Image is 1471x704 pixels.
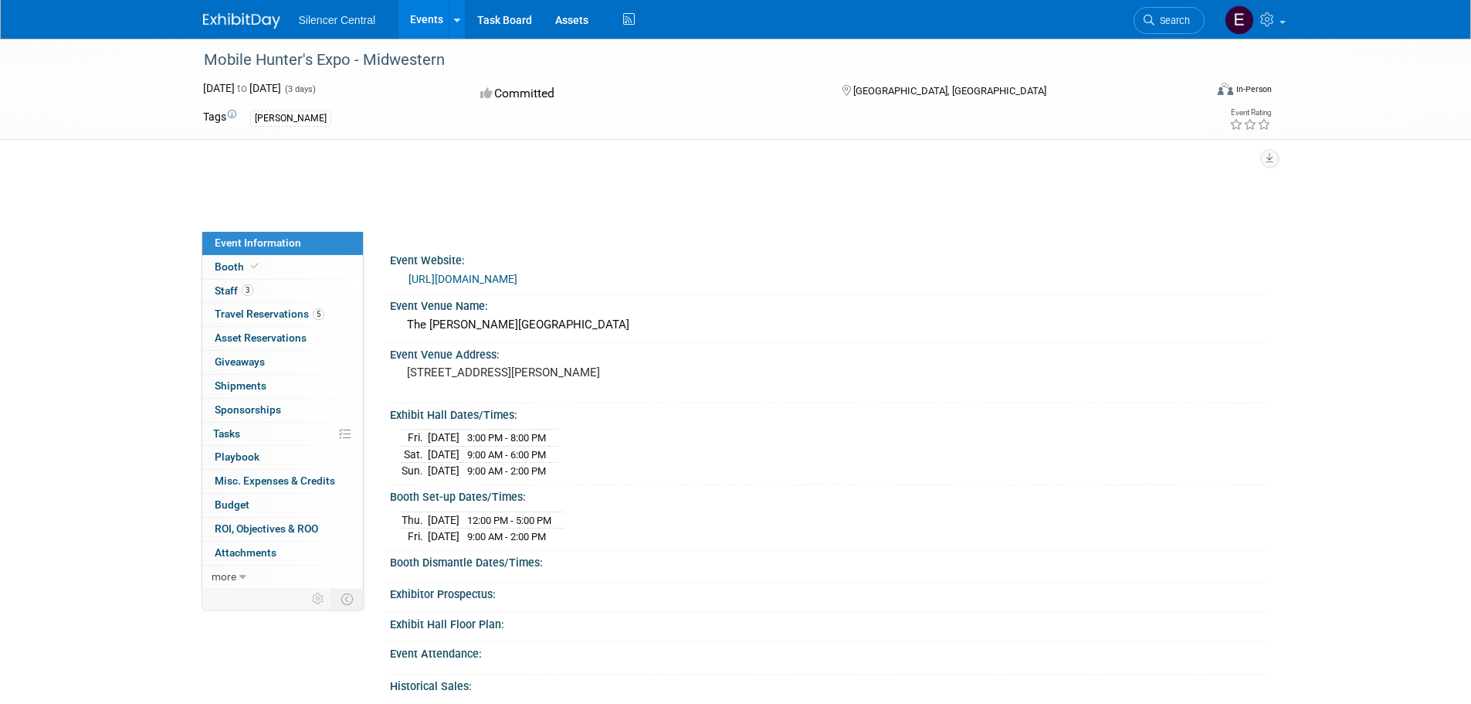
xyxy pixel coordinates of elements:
a: Misc. Expenses & Credits [202,470,363,493]
td: Sat. [402,446,428,463]
td: Tags [203,109,236,127]
div: Event Venue Name: [390,294,1269,314]
div: In-Person [1235,83,1272,95]
span: Booth [215,260,262,273]
img: Format-Inperson.png [1218,83,1233,95]
span: 3 [242,284,253,296]
td: Thu. [402,512,428,529]
span: Event Information [215,236,301,249]
span: 9:00 AM - 2:00 PM [467,465,546,477]
a: more [202,566,363,589]
td: [DATE] [428,529,459,545]
td: Sun. [402,463,428,479]
a: ROI, Objectives & ROO [202,518,363,541]
span: Staff [215,284,253,297]
span: Tasks [213,427,240,440]
span: Travel Reservations [215,308,324,320]
i: Booth reservation complete [251,262,259,270]
span: Sponsorships [215,403,281,416]
a: Travel Reservations5 [202,303,363,326]
span: to [235,82,249,94]
td: [DATE] [428,430,459,447]
td: Toggle Event Tabs [331,589,363,609]
span: Asset Reservations [215,332,307,344]
div: Event Format [1113,80,1273,104]
td: [DATE] [428,512,459,529]
span: [GEOGRAPHIC_DATA], [GEOGRAPHIC_DATA] [853,85,1046,97]
div: The [PERSON_NAME][GEOGRAPHIC_DATA] [402,313,1257,337]
a: Staff3 [202,280,363,303]
td: Personalize Event Tab Strip [305,589,332,609]
span: Shipments [215,379,266,392]
a: Asset Reservations [202,327,363,350]
div: Committed [476,80,817,107]
span: 3:00 PM - 8:00 PM [467,432,546,444]
span: Search [1154,15,1190,26]
span: Silencer Central [299,14,376,26]
td: Fri. [402,529,428,545]
div: Booth Dismantle Dates/Times: [390,551,1269,570]
a: Tasks [202,423,363,446]
div: [PERSON_NAME] [250,111,331,127]
span: 9:00 AM - 2:00 PM [467,531,546,542]
span: 5 [313,308,324,320]
div: Event Rating [1229,109,1271,117]
span: ROI, Objectives & ROO [215,522,318,535]
a: Giveaways [202,351,363,374]
a: Playbook [202,446,363,469]
span: [DATE] [DATE] [203,82,281,94]
div: Event Venue Address: [390,343,1269,362]
img: ExhibitDay [203,13,280,29]
span: 9:00 AM - 6:00 PM [467,449,546,461]
img: Emma Houwman [1225,5,1254,35]
a: [URL][DOMAIN_NAME] [408,273,517,285]
span: Giveaways [215,355,265,368]
div: Event Attendance: [390,642,1269,661]
div: Exhibit Hall Dates/Times: [390,403,1269,423]
span: (3 days) [283,84,316,94]
div: Exhibit Hall Floor Plan: [390,613,1269,632]
a: Budget [202,494,363,517]
span: Attachments [215,546,276,559]
td: Fri. [402,430,428,447]
div: Event Website: [390,249,1269,268]
span: Playbook [215,451,259,463]
td: [DATE] [428,446,459,463]
a: Shipments [202,375,363,398]
a: Search [1134,7,1205,34]
div: Booth Set-up Dates/Times: [390,485,1269,505]
span: more [212,570,236,583]
div: Historical Sales: [390,675,1269,694]
pre: [STREET_ADDRESS][PERSON_NAME] [407,366,739,379]
a: Attachments [202,542,363,565]
a: Sponsorships [202,399,363,422]
a: Event Information [202,232,363,255]
td: [DATE] [428,463,459,479]
a: Booth [202,256,363,279]
div: Exhibitor Prospectus: [390,583,1269,602]
span: Misc. Expenses & Credits [215,474,335,487]
div: Mobile Hunter's Expo - Midwestern [198,46,1181,74]
span: 12:00 PM - 5:00 PM [467,515,551,526]
span: Budget [215,498,249,511]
